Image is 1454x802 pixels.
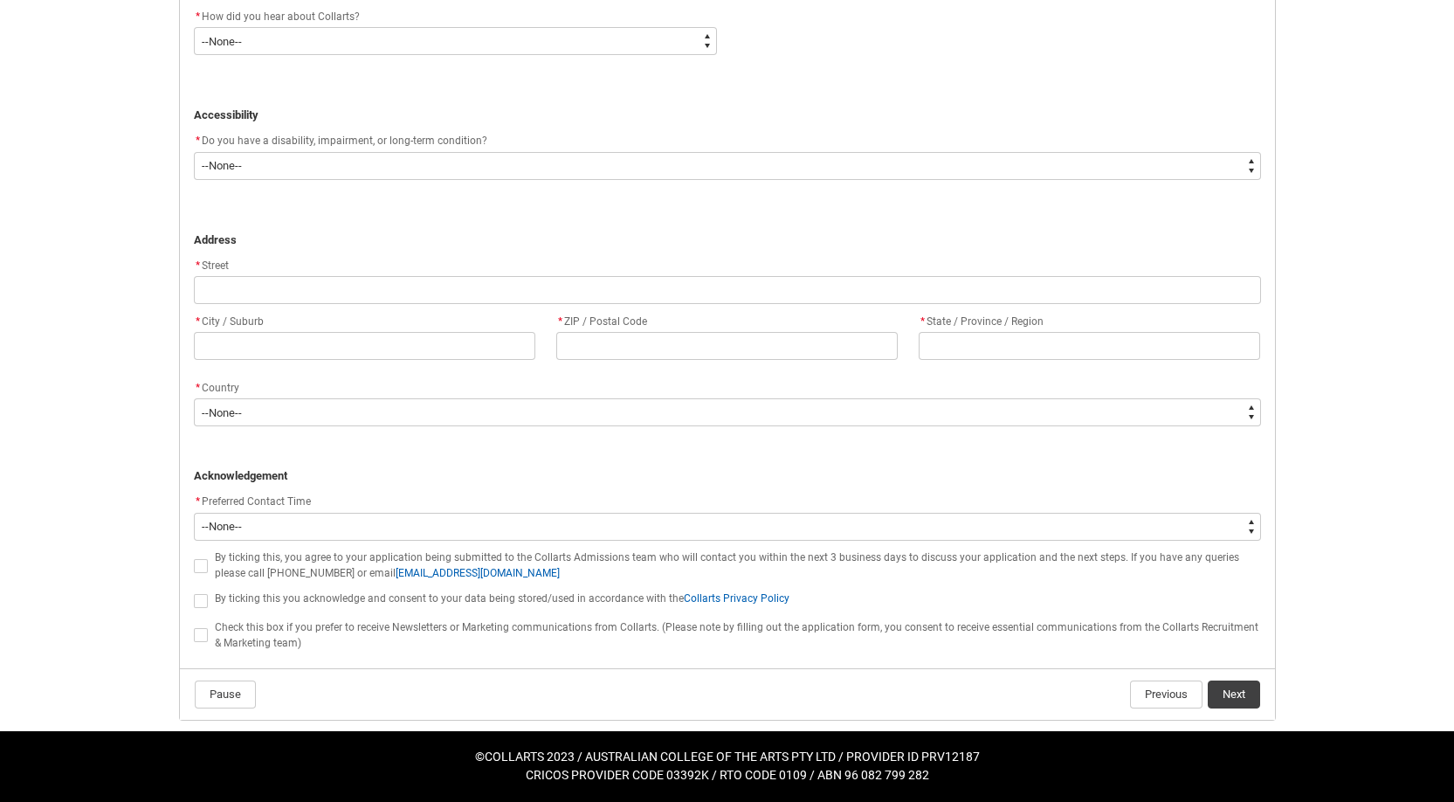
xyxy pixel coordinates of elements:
button: Pause [195,681,256,709]
abbr: required [196,135,200,147]
span: Country [202,382,239,394]
abbr: required [558,315,562,328]
span: ZIP / Postal Code [556,315,647,328]
strong: Acknowledgement [194,469,287,482]
a: Collarts Privacy Policy [684,592,789,605]
span: Preferred Contact Time [202,495,311,508]
span: Do you have a disability, impairment, or long-term condition? [202,135,487,147]
button: Next [1208,681,1260,709]
abbr: required [196,315,200,328]
abbr: required [196,495,200,508]
span: State / Province / Region [919,315,1044,328]
button: Previous [1130,681,1202,709]
span: By ticking this, you agree to your application being submitted to the Collarts Admissions team wh... [215,551,1239,579]
span: Check this box if you prefer to receive Newsletters or Marketing communications from Collarts. (P... [215,621,1258,649]
a: [EMAIL_ADDRESS][DOMAIN_NAME] [396,567,560,579]
abbr: required [196,382,200,394]
span: City / Suburb [194,315,264,328]
abbr: required [920,315,925,328]
strong: Address [194,233,237,246]
span: How did you hear about Collarts? [202,10,360,23]
abbr: required [196,10,200,23]
strong: Accessibility [194,108,258,121]
span: Street [194,259,229,272]
abbr: required [196,259,200,272]
span: By ticking this you acknowledge and consent to your data being stored/used in accordance with the [215,592,789,605]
